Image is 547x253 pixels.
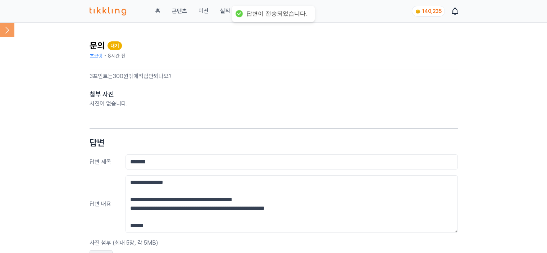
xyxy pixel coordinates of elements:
[90,200,126,208] p: 답변 내용
[90,99,458,108] p: 사진이 없습니다.
[104,53,126,59] span: • 8시간 전
[422,8,442,14] span: 140,235
[415,9,421,14] img: coin
[90,72,458,81] p: 3포인트는300원밖에적립안되나요?
[90,137,458,149] h2: 답변
[155,7,160,15] a: 홈
[110,43,119,49] span: 대기
[172,7,187,15] a: 콘텐츠
[90,239,458,247] p: 사진 첨부 (최대 5장, 각 5MB)
[90,158,126,166] p: 답변 제목
[220,7,230,15] a: 실적
[198,7,208,15] button: 미션
[246,10,307,18] div: 답변이 전송되었습니다.
[90,53,102,59] a: 초코랫
[412,6,443,17] a: coin 140,235
[90,89,458,99] h2: 첨부 사진
[90,7,127,15] img: 티끌링
[90,40,105,51] p: 문의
